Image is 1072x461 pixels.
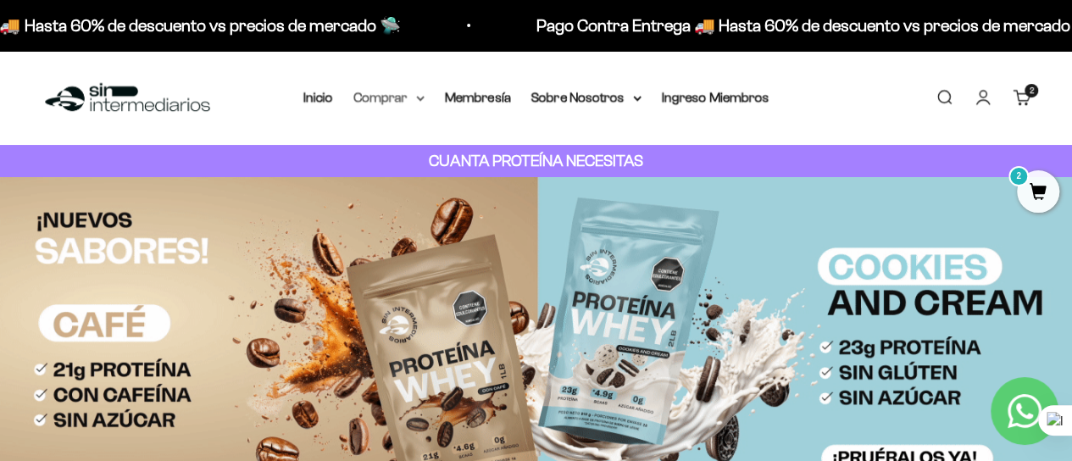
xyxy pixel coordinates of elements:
a: Ingreso Miembros [662,90,769,104]
mark: 2 [1008,166,1029,186]
strong: CUANTA PROTEÍNA NECESITAS [429,152,643,169]
summary: Comprar [353,86,425,108]
a: Inicio [303,90,333,104]
a: 2 [1017,184,1059,203]
a: Membresía [445,90,511,104]
summary: Sobre Nosotros [531,86,642,108]
span: 2 [1030,86,1034,95]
